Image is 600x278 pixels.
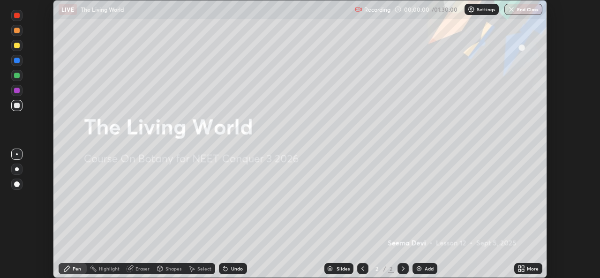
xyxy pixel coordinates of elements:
[504,4,542,15] button: End Class
[337,266,350,271] div: Slides
[355,6,362,13] img: recording.375f2c34.svg
[165,266,181,271] div: Shapes
[372,266,382,271] div: 2
[527,266,539,271] div: More
[81,6,124,13] p: The Living World
[231,266,243,271] div: Undo
[61,6,74,13] p: LIVE
[383,266,386,271] div: /
[73,266,81,271] div: Pen
[197,266,211,271] div: Select
[477,7,495,12] p: Settings
[425,266,434,271] div: Add
[467,6,475,13] img: class-settings-icons
[508,6,515,13] img: end-class-cross
[99,266,120,271] div: Highlight
[388,264,394,273] div: 2
[364,6,390,13] p: Recording
[415,265,423,272] img: add-slide-button
[135,266,150,271] div: Eraser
